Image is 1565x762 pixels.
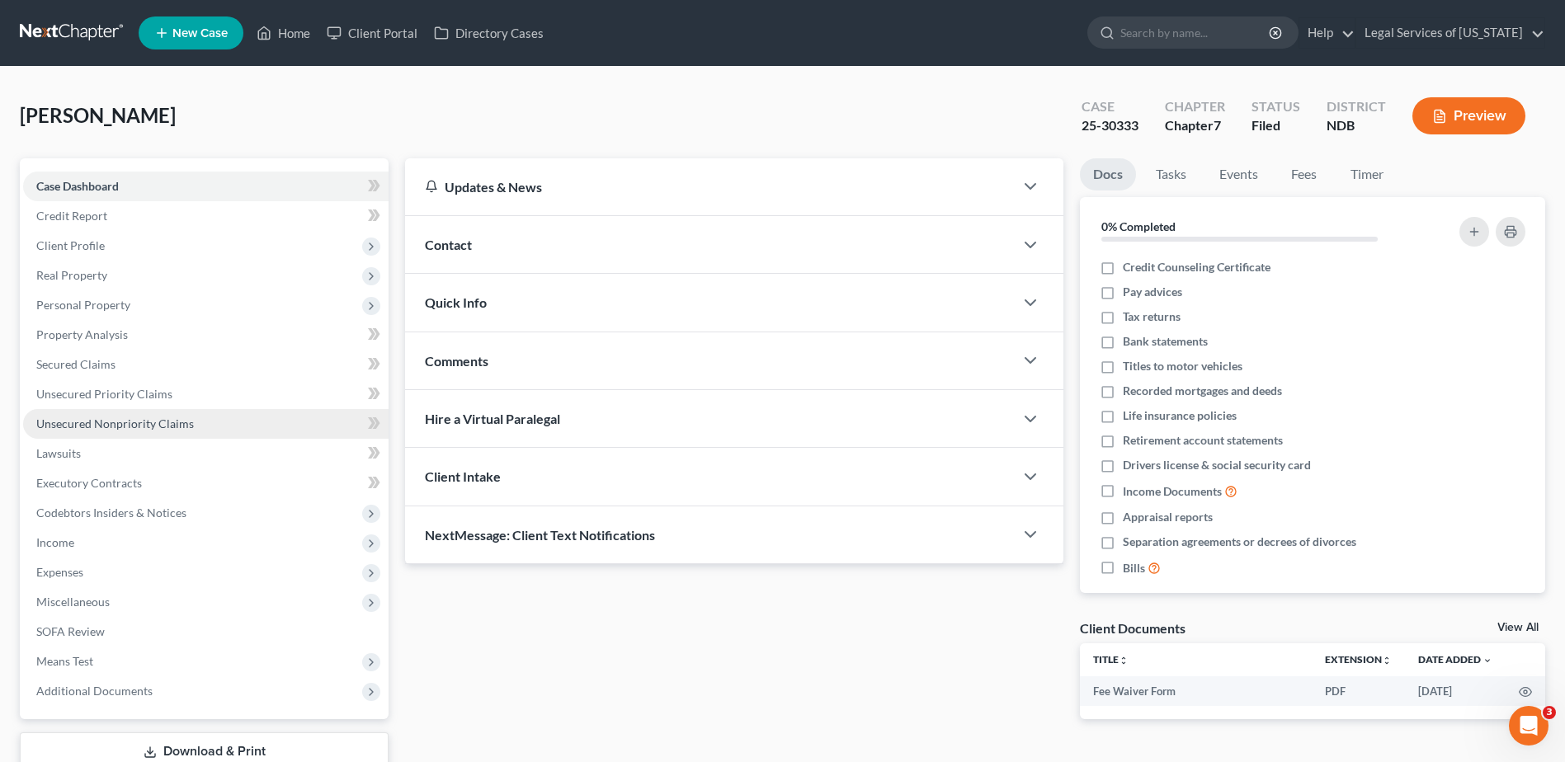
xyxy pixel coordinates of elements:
[172,27,228,40] span: New Case
[1405,676,1506,706] td: [DATE]
[36,476,142,490] span: Executory Contracts
[1080,158,1136,190] a: Docs
[1337,158,1397,190] a: Timer
[425,527,655,543] span: NextMessage: Client Text Notifications
[36,357,115,371] span: Secured Claims
[1123,284,1182,300] span: Pay advices
[36,179,119,193] span: Case Dashboard
[36,209,107,223] span: Credit Report
[36,595,110,609] span: Miscellaneous
[1123,308,1181,325] span: Tax returns
[425,237,472,252] span: Contact
[1312,676,1405,706] td: PDF
[1206,158,1271,190] a: Events
[36,624,105,638] span: SOFA Review
[1101,219,1176,233] strong: 0% Completed
[1165,97,1225,116] div: Chapter
[248,18,318,48] a: Home
[1299,18,1355,48] a: Help
[23,617,389,647] a: SOFA Review
[1123,407,1237,424] span: Life insurance policies
[1214,117,1221,133] span: 7
[1509,706,1549,746] iframe: Intercom live chat
[1497,622,1539,633] a: View All
[1123,333,1208,350] span: Bank statements
[23,409,389,439] a: Unsecured Nonpriority Claims
[1123,457,1311,473] span: Drivers license & social security card
[1252,97,1300,116] div: Status
[36,387,172,401] span: Unsecured Priority Claims
[425,468,501,484] span: Client Intake
[36,298,130,312] span: Personal Property
[1123,259,1270,275] span: Credit Counseling Certificate
[36,506,186,520] span: Codebtors Insiders & Notices
[20,103,176,127] span: [PERSON_NAME]
[36,268,107,282] span: Real Property
[1325,653,1392,666] a: Extensionunfold_more
[36,684,153,698] span: Additional Documents
[23,172,389,201] a: Case Dashboard
[1278,158,1331,190] a: Fees
[1382,656,1392,666] i: unfold_more
[1082,97,1138,116] div: Case
[23,379,389,409] a: Unsecured Priority Claims
[1412,97,1525,134] button: Preview
[1483,656,1492,666] i: expand_more
[23,439,389,468] a: Lawsuits
[1093,653,1129,666] a: Titleunfold_more
[1080,676,1312,706] td: Fee Waiver Form
[1080,619,1186,637] div: Client Documents
[1119,656,1129,666] i: unfold_more
[425,294,487,310] span: Quick Info
[36,565,83,579] span: Expenses
[1252,116,1300,135] div: Filed
[425,353,488,369] span: Comments
[1123,358,1242,374] span: Titles to motor vehicles
[426,18,552,48] a: Directory Cases
[23,350,389,379] a: Secured Claims
[1082,116,1138,135] div: 25-30333
[1120,17,1271,48] input: Search by name...
[1123,483,1222,500] span: Income Documents
[1123,534,1356,550] span: Separation agreements or decrees of divorces
[23,201,389,231] a: Credit Report
[36,654,93,668] span: Means Test
[318,18,426,48] a: Client Portal
[1543,706,1556,719] span: 3
[1327,97,1386,116] div: District
[36,327,128,341] span: Property Analysis
[36,535,74,549] span: Income
[1356,18,1544,48] a: Legal Services of [US_STATE]
[425,411,560,426] span: Hire a Virtual Paralegal
[425,178,994,195] div: Updates & News
[23,468,389,498] a: Executory Contracts
[36,446,81,460] span: Lawsuits
[36,238,105,252] span: Client Profile
[1327,116,1386,135] div: NDB
[1123,560,1145,576] span: Bills
[36,416,194,430] span: Unsecured Nonpriority Claims
[23,320,389,350] a: Property Analysis
[1123,383,1282,399] span: Recorded mortgages and deeds
[1123,432,1283,449] span: Retirement account statements
[1165,116,1225,135] div: Chapter
[1418,653,1492,666] a: Date Added expand_more
[1143,158,1200,190] a: Tasks
[1123,509,1213,525] span: Appraisal reports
